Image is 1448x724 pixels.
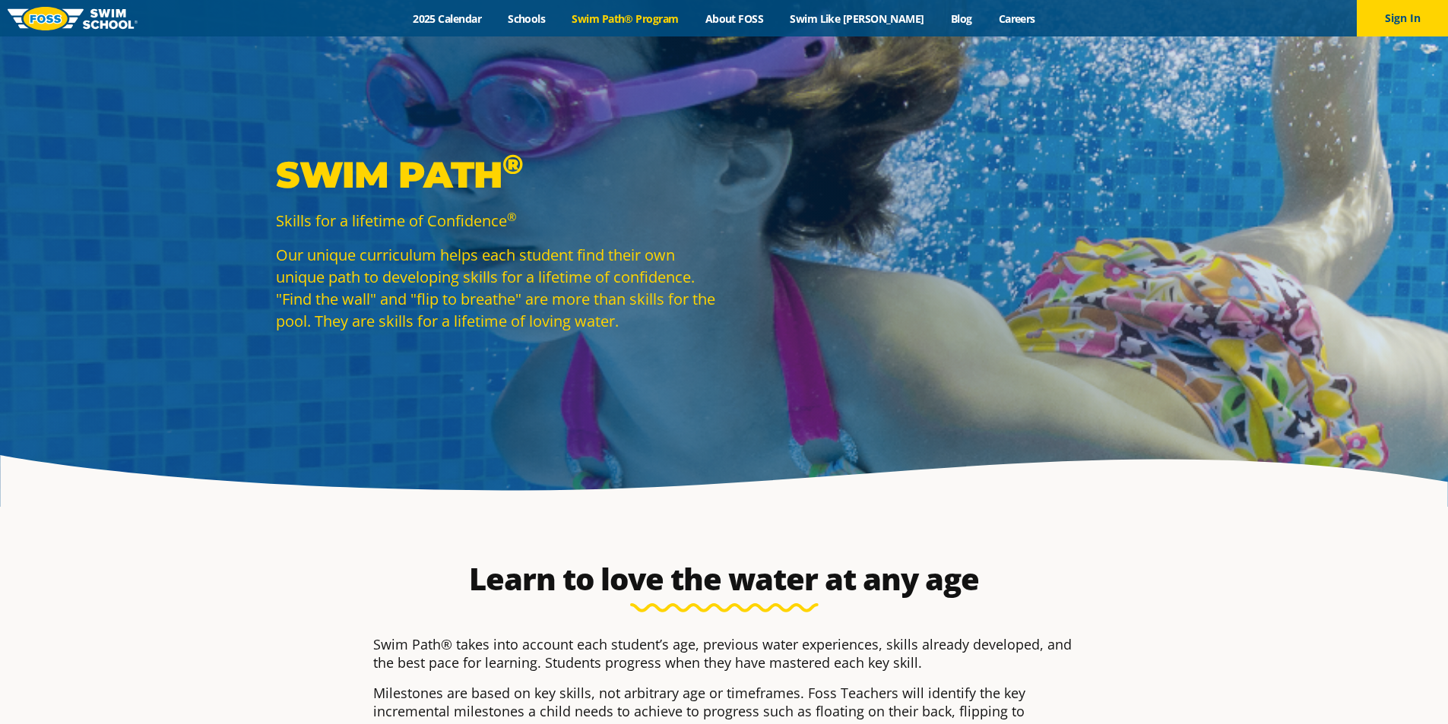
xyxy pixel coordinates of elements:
[276,152,717,198] p: Swim Path
[495,11,559,26] a: Schools
[502,147,523,181] sup: ®
[276,244,717,332] p: Our unique curriculum helps each student find their own unique path to developing skills for a li...
[8,7,138,30] img: FOSS Swim School Logo
[559,11,692,26] a: Swim Path® Program
[276,210,717,232] p: Skills for a lifetime of Confidence
[400,11,495,26] a: 2025 Calendar
[366,561,1083,597] h2: Learn to love the water at any age
[937,11,985,26] a: Blog
[985,11,1048,26] a: Careers
[777,11,938,26] a: Swim Like [PERSON_NAME]
[373,635,1076,672] p: Swim Path® takes into account each student’s age, previous water experiences, skills already deve...
[507,209,516,224] sup: ®
[692,11,777,26] a: About FOSS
